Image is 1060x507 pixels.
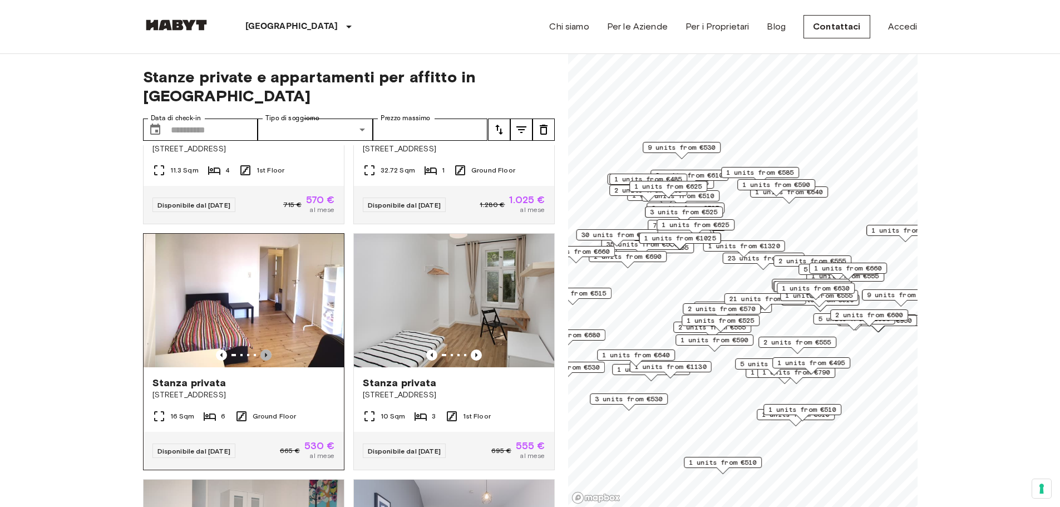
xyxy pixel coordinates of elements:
[432,411,436,421] span: 3
[152,376,226,390] span: Stanza privata
[758,337,836,354] div: Map marker
[253,411,297,421] span: Ground Floor
[221,411,225,421] span: 6
[737,179,815,196] div: Map marker
[581,230,653,240] span: 30 units from €570
[867,290,935,300] span: 9 units from €570
[368,447,441,455] span: Disponibile dal [DATE]
[648,142,716,152] span: 9 units from €530
[777,283,855,300] div: Map marker
[539,288,607,298] span: 1 units from €515
[463,411,491,421] span: 1st Floor
[634,181,702,191] span: 1 units from €625
[607,20,668,33] a: Per le Aziende
[782,283,850,293] span: 1 units from €630
[844,316,912,326] span: 6 units from €950
[381,114,430,123] label: Prezzo massimo
[778,256,846,266] span: 2 units from €555
[722,253,804,270] div: Map marker
[772,357,850,375] div: Map marker
[225,165,230,175] span: 4
[835,310,903,320] span: 2 units from €600
[657,219,734,237] div: Map marker
[283,200,302,210] span: 715 €
[216,350,227,361] button: Previous image
[662,220,729,230] span: 1 units from €625
[488,119,510,141] button: tune
[681,335,748,345] span: 1 units from €590
[830,309,908,327] div: Map marker
[480,200,505,210] span: 1.280 €
[609,185,687,202] div: Map marker
[363,144,545,155] span: [STREET_ADDRESS]
[678,322,746,332] span: 2 units from €555
[143,19,210,31] img: Habyt
[683,303,761,321] div: Map marker
[772,279,850,296] div: Map marker
[871,225,939,235] span: 1 units from €980
[534,288,612,305] div: Map marker
[762,410,830,420] span: 1 units from €610
[491,446,511,456] span: 695 €
[708,241,780,251] span: 1 units from €1320
[777,358,845,368] span: 1 units from €495
[655,170,723,180] span: 2 units from €610
[888,20,918,33] a: Accedi
[309,451,334,461] span: al mese
[726,168,794,178] span: 1 units from €585
[155,234,356,367] img: Marketing picture of unit DE-01-029-04M
[381,165,415,175] span: 32.72 Sqm
[527,329,605,347] div: Map marker
[773,255,851,273] div: Map marker
[510,119,533,141] button: tune
[143,67,555,105] span: Stanze private e appartamenti per affitto in [GEOGRAPHIC_DATA]
[617,365,685,375] span: 1 units from €570
[576,229,658,247] div: Map marker
[152,390,335,401] span: [STREET_ADDRESS]
[616,242,694,259] div: Map marker
[309,205,334,215] span: al mese
[520,451,545,461] span: al mese
[653,220,721,230] span: 7 units from €585
[682,315,760,332] div: Map marker
[152,144,335,155] span: [STREET_ADDRESS]
[735,358,813,376] div: Map marker
[727,253,799,263] span: 23 units from €530
[509,195,545,205] span: 1.025 €
[265,114,319,123] label: Tipo di soggiorno
[257,165,284,175] span: 1st Floor
[151,114,201,123] label: Data di check-in
[634,362,706,372] span: 1 units from €1130
[614,174,682,184] span: 1 units from €485
[363,376,437,390] span: Stanza privata
[757,367,835,384] div: Map marker
[594,252,662,262] span: 2 units from €690
[629,361,711,378] div: Map marker
[639,233,721,250] div: Map marker
[602,350,670,360] span: 1 units from €640
[144,119,166,141] button: Choose date
[777,279,845,289] span: 1 units from €645
[533,330,600,340] span: 1 units from €680
[589,251,667,268] div: Map marker
[742,180,810,190] span: 1 units from €590
[687,316,755,326] span: 1 units from €525
[839,314,917,332] div: Map marker
[642,190,719,208] div: Map marker
[363,390,545,401] span: [STREET_ADDRESS]
[170,411,195,421] span: 16 Sqm
[471,165,515,175] span: Ground Floor
[527,362,605,379] div: Map marker
[644,233,716,243] span: 1 units from €1025
[532,362,600,372] span: 4 units from €530
[818,314,890,324] span: 5 units from €1085
[647,191,714,201] span: 2 units from €510
[763,337,831,347] span: 2 units from €555
[688,304,756,314] span: 2 units from €570
[866,225,944,242] div: Map marker
[645,206,723,224] div: Map marker
[607,174,689,191] div: Map marker
[694,302,772,319] div: Map marker
[779,282,847,292] span: 1 units from €640
[542,247,610,257] span: 1 units from €660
